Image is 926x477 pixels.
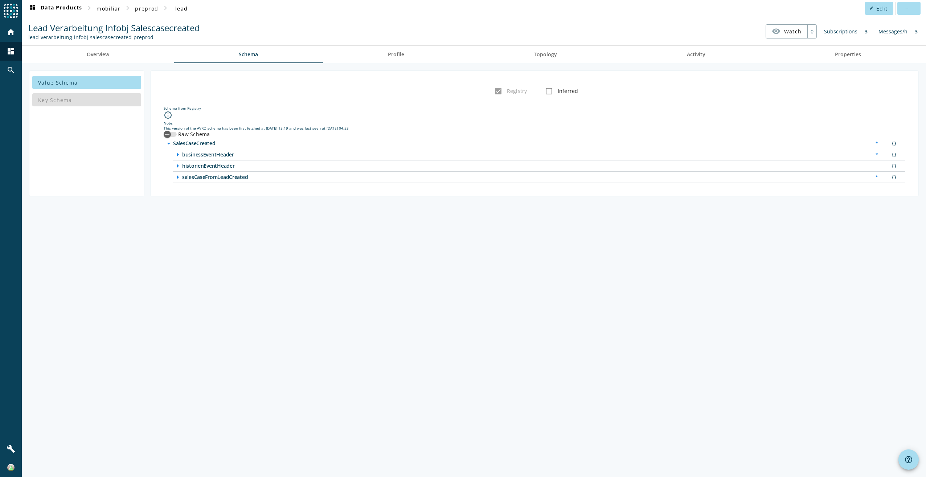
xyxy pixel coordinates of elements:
button: mobiliar [94,2,123,15]
img: spoud-logo.svg [4,4,18,18]
div: Required [872,151,882,159]
span: /salesCaseFromLeadCreated [182,175,364,180]
mat-icon: visibility [772,27,780,36]
span: Schema [239,52,258,57]
button: Watch [766,25,807,38]
i: arrow_right [173,173,182,182]
i: arrow_right [173,162,182,170]
span: Value Schema [38,79,78,86]
img: ac4df5197ceb9d2244a924f63b2e4d83 [7,464,15,471]
mat-icon: chevron_right [161,4,170,12]
button: Data Products [25,2,85,15]
mat-icon: dashboard [28,4,37,13]
mat-icon: chevron_right [123,4,132,12]
div: Required [872,140,882,147]
mat-icon: edit [869,6,873,10]
span: /businessEventHeader [182,152,364,157]
button: lead [170,2,193,15]
span: preprod [135,5,158,12]
div: 3 [911,24,921,38]
span: Properties [835,52,861,57]
label: Raw Schema [177,131,210,138]
div: Kafka Topic: lead-verarbeitung-infobj-salescasecreated-preprod [28,34,200,41]
mat-icon: dashboard [7,47,15,56]
span: Topology [534,52,557,57]
i: arrow_drop_down [164,139,173,148]
span: / [173,141,355,146]
i: arrow_right [173,150,182,159]
label: Inferred [556,87,578,95]
button: Edit [865,2,893,15]
mat-icon: help_outline [904,455,913,464]
span: mobiliar [97,5,120,12]
div: Messages/h [875,24,911,38]
div: Object [885,151,900,159]
div: 0 [807,25,816,38]
button: preprod [132,2,161,15]
div: Required [872,174,882,181]
span: Lead Verarbeitung Infobj Salescasecreated [28,22,200,34]
div: Object [885,162,900,170]
mat-icon: chevron_right [85,4,94,12]
div: Object [885,140,900,147]
div: Schema from Registry [164,106,905,111]
span: /historienEventHeader [182,163,364,168]
div: Object [885,174,900,181]
mat-icon: home [7,28,15,37]
mat-icon: more_horiz [905,6,909,10]
span: Overview [87,52,109,57]
div: Note: [164,121,905,126]
span: Watch [784,25,802,38]
span: Edit [876,5,888,12]
span: Activity [687,52,705,57]
span: lead [175,5,188,12]
div: Subscriptions [820,24,861,38]
span: Data Products [28,4,82,13]
button: Value Schema [32,76,141,89]
span: Profile [388,52,404,57]
div: 3 [861,24,871,38]
div: This version of the AVRO schema has been first fetched at [DATE] 15:19 and was last seen at [DATE... [164,126,905,131]
mat-icon: build [7,444,15,453]
i: info_outline [164,111,172,119]
mat-icon: search [7,66,15,74]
